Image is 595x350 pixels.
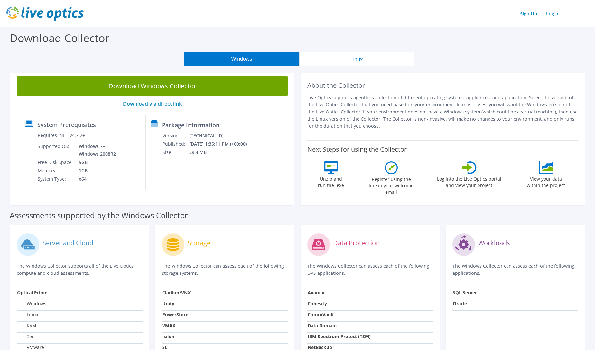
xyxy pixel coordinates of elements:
strong: Oracle [453,301,467,307]
td: Windows 7+ Windows 2008R2+ [74,142,120,158]
td: x64 [74,175,120,183]
label: Package Information [162,122,219,128]
a: Download via direct link [123,100,182,107]
strong: Cohesity [308,301,327,307]
p: The Windows Collector can assess each of the following storage systems. [162,263,288,277]
a: Download Windows Collector [17,76,288,96]
strong: Optical Prime [17,290,47,296]
label: KVM [17,322,36,329]
h2: About the Collector [307,82,579,89]
strong: IBM Spectrum Protect (TSM) [308,333,371,339]
strong: Unity [162,301,174,307]
label: Windows [17,301,46,307]
label: Server and Cloud [42,240,93,246]
strong: Data Domain [308,322,337,328]
td: [DATE] 1:35:11 PM (+00:00) [189,140,256,148]
td: 29.4 MB [189,148,256,157]
td: Supported OS: [37,142,74,158]
label: View your data within the project [523,174,569,189]
label: Workloads [478,240,510,246]
td: 1GB [74,166,120,175]
td: Memory: [37,166,74,175]
label: Data Protection [333,240,380,246]
td: Version: [162,131,189,140]
strong: Avamar [308,290,325,296]
p: Live Optics supports agentless collection of different operating systems, appliances, and applica... [307,94,579,130]
strong: CommVault [308,311,334,318]
button: Linux [299,52,414,66]
td: Free Disk Space: [37,158,74,166]
label: Log into the Live Optics portal and view your project [437,174,502,189]
td: Size: [162,148,189,157]
label: Storage [188,240,210,246]
td: 5GB [74,158,120,166]
label: Unzip and run the .exe [316,174,346,189]
label: Register using the line in your welcome email [367,174,415,195]
label: Linux [17,311,38,318]
td: Published: [162,140,189,148]
td: [TECHNICAL_ID] [189,131,256,140]
label: Assessments supported by the Windows Collector [10,212,188,219]
strong: VMAX [162,322,175,328]
img: live_optics_svg.svg [6,6,84,21]
td: System Type: [37,175,74,183]
a: Log In [543,9,563,18]
label: Xen [17,333,35,340]
a: Sign Up [517,9,540,18]
label: System Prerequisites [37,121,96,128]
strong: Clariion/VNX [162,290,191,296]
p: The Windows Collector can assess each of the following applications. [452,263,578,277]
p: The Windows Collector supports all of the Live Optics compute and cloud assessments. [17,263,143,277]
strong: SQL Server [453,290,477,296]
label: Download Collector [10,31,109,45]
button: Windows [184,52,299,66]
label: Requires .NET V4.7.2+ [38,132,85,139]
strong: Isilon [162,333,174,339]
p: The Windows Collector can assess each of the following DPS applications. [307,263,433,277]
strong: PowerStore [162,311,188,318]
label: Next Steps for using the Collector [307,146,407,153]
